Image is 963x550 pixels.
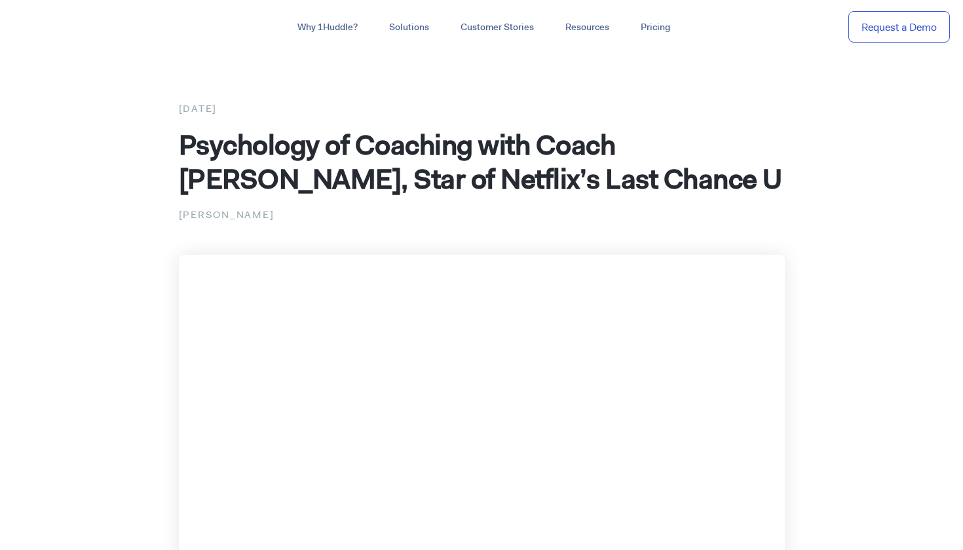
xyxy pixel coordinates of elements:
[625,16,686,39] a: Pricing
[179,100,785,117] div: [DATE]
[13,14,107,39] img: ...
[179,126,782,197] span: Psychology of Coaching with Coach [PERSON_NAME], Star of Netflix’s Last Chance U
[848,11,950,43] a: Request a Demo
[550,16,625,39] a: Resources
[282,16,373,39] a: Why 1Huddle?
[445,16,550,39] a: Customer Stories
[373,16,445,39] a: Solutions
[179,206,785,223] p: [PERSON_NAME]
